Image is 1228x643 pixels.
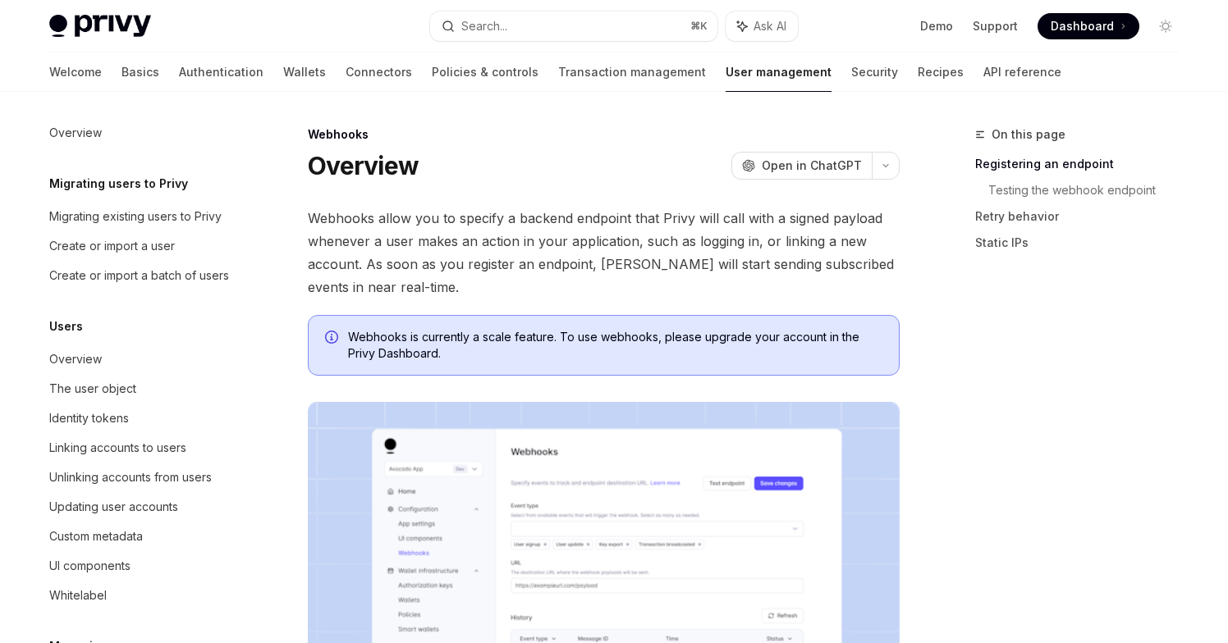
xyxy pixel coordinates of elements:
[49,438,186,458] div: Linking accounts to users
[36,522,246,551] a: Custom metadata
[461,16,507,36] div: Search...
[36,492,246,522] a: Updating user accounts
[49,408,129,428] div: Identity tokens
[36,261,246,290] a: Create or import a batch of users
[49,15,151,38] img: light logo
[36,118,246,148] a: Overview
[726,52,832,92] a: User management
[49,497,178,517] div: Updating user accounts
[49,123,102,143] div: Overview
[432,52,538,92] a: Policies & controls
[308,207,900,299] span: Webhooks allow you to specify a backend endpoint that Privy will call with a signed payload whene...
[983,52,1061,92] a: API reference
[851,52,898,92] a: Security
[988,177,1192,203] a: Testing the webhook endpoint
[690,20,708,33] span: ⌘ K
[975,203,1192,230] a: Retry behavior
[49,586,107,605] div: Whitelabel
[430,11,717,41] button: Search...⌘K
[49,379,136,399] div: The user object
[36,202,246,231] a: Migrating existing users to Privy
[754,18,786,34] span: Ask AI
[179,52,263,92] a: Authentication
[49,556,131,576] div: UI components
[308,151,419,180] h1: Overview
[283,52,326,92] a: Wallets
[49,266,229,285] div: Create or import a batch of users
[726,11,798,41] button: Ask AI
[1152,13,1179,39] button: Toggle dark mode
[36,231,246,261] a: Create or import a user
[558,52,706,92] a: Transaction management
[918,52,964,92] a: Recipes
[325,331,341,347] svg: Info
[36,581,246,610] a: Whitelabel
[36,551,246,581] a: UI components
[49,527,143,546] div: Custom metadata
[992,125,1065,144] span: On this page
[1038,13,1139,39] a: Dashboard
[36,374,246,404] a: The user object
[49,52,102,92] a: Welcome
[348,329,882,362] span: Webhooks is currently a scale feature. To use webhooks, please upgrade your account in the Privy ...
[49,174,188,194] h5: Migrating users to Privy
[36,404,246,433] a: Identity tokens
[308,126,900,143] div: Webhooks
[49,317,83,336] h5: Users
[49,207,222,226] div: Migrating existing users to Privy
[975,151,1192,177] a: Registering an endpoint
[49,467,212,487] div: Unlinking accounts from users
[36,344,246,374] a: Overview
[975,230,1192,256] a: Static IPs
[346,52,412,92] a: Connectors
[762,157,862,174] span: Open in ChatGPT
[36,433,246,463] a: Linking accounts to users
[920,18,953,34] a: Demo
[121,52,159,92] a: Basics
[973,18,1018,34] a: Support
[49,349,102,369] div: Overview
[1051,18,1114,34] span: Dashboard
[36,463,246,492] a: Unlinking accounts from users
[731,152,872,180] button: Open in ChatGPT
[49,236,175,256] div: Create or import a user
